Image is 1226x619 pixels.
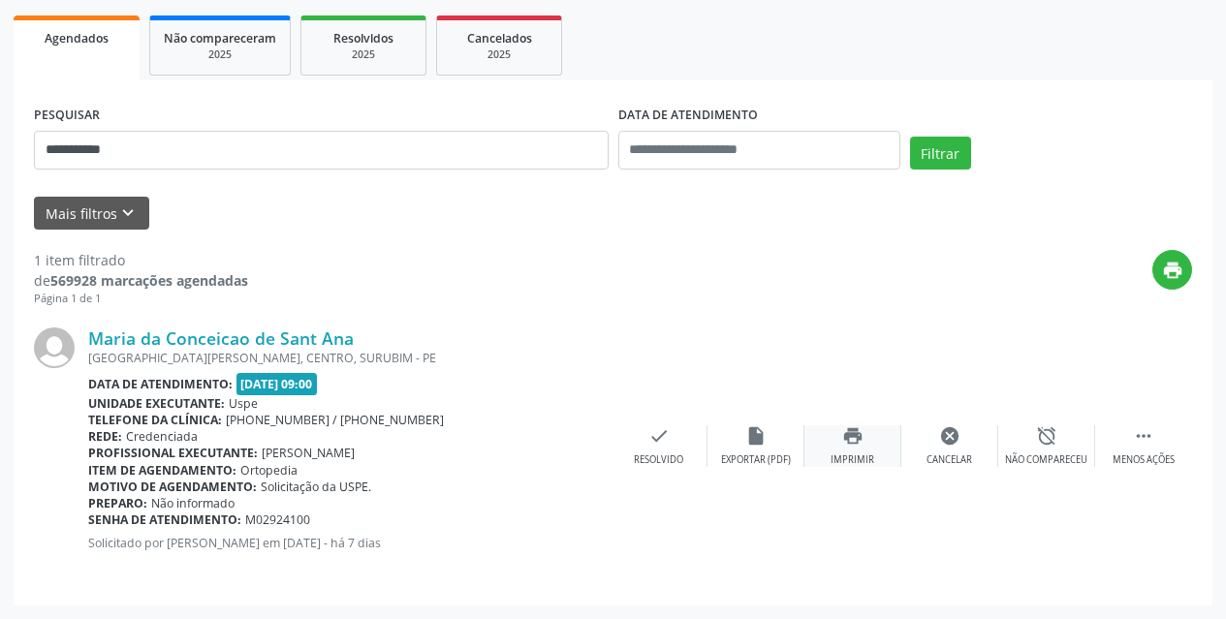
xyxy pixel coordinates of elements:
i: cancel [939,425,960,447]
i: print [842,425,864,447]
strong: 569928 marcações agendadas [50,271,248,290]
div: Resolvido [634,453,683,467]
div: Menos ações [1113,453,1175,467]
b: Unidade executante: [88,395,225,412]
span: Não informado [151,495,235,511]
div: Não compareceu [1005,453,1087,467]
b: Senha de atendimento: [88,511,241,528]
div: Imprimir [831,453,874,467]
span: Ortopedia [240,462,298,479]
span: Credenciada [126,428,198,445]
b: Item de agendamento: [88,462,236,479]
span: Uspe [229,395,258,412]
p: Solicitado por [PERSON_NAME] em [DATE] - há 7 dias [88,535,611,551]
span: Não compareceram [164,30,276,46]
i: check [648,425,670,447]
div: 2025 [315,47,412,62]
div: Cancelar [927,453,972,467]
span: Agendados [45,30,109,46]
i: print [1162,260,1183,281]
b: Preparo: [88,495,147,511]
b: Profissional executante: [88,445,258,461]
div: 1 item filtrado [34,250,248,270]
b: Motivo de agendamento: [88,479,257,495]
span: [DATE] 09:00 [236,373,318,395]
button: Mais filtroskeyboard_arrow_down [34,197,149,231]
i:  [1133,425,1154,447]
label: DATA DE ATENDIMENTO [618,101,758,131]
label: PESQUISAR [34,101,100,131]
div: Página 1 de 1 [34,291,248,307]
div: 2025 [451,47,548,62]
div: 2025 [164,47,276,62]
i: alarm_off [1036,425,1057,447]
span: [PHONE_NUMBER] / [PHONE_NUMBER] [226,412,444,428]
i: keyboard_arrow_down [117,202,139,224]
b: Telefone da clínica: [88,412,222,428]
span: Resolvidos [333,30,393,46]
img: img [34,327,75,368]
span: [PERSON_NAME] [262,445,355,461]
div: de [34,270,248,291]
span: Solicitação da USPE. [261,479,371,495]
b: Rede: [88,428,122,445]
button: print [1152,250,1192,290]
div: Exportar (PDF) [721,453,791,467]
a: Maria da Conceicao de Sant Ana [88,327,354,349]
div: [GEOGRAPHIC_DATA][PERSON_NAME], CENTRO, SURUBIM - PE [88,350,611,366]
button: Filtrar [910,137,971,170]
span: M02924100 [245,511,310,528]
i: insert_drive_file [745,425,767,447]
span: Cancelados [467,30,532,46]
b: Data de atendimento: [88,376,233,392]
